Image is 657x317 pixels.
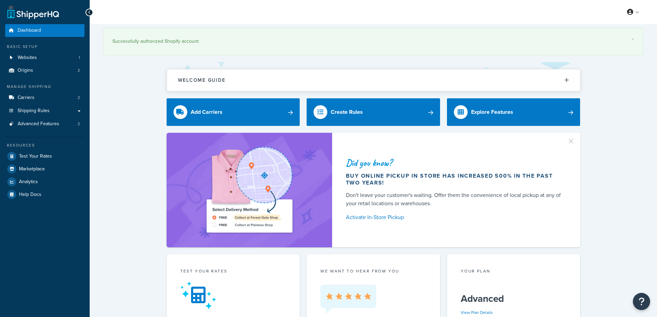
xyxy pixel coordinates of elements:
a: Carriers2 [5,91,84,104]
a: Shipping Rules [5,105,84,117]
li: Websites [5,51,84,64]
a: Help Docs [5,188,84,201]
img: ad-shirt-map-b0359fc47e01cab431d101c4b569394f6a03f54285957d908178d52f29eb9668.png [187,143,312,237]
span: Help Docs [19,192,41,198]
div: Your Plan [461,268,567,276]
div: Don't leave your customer's waiting. Offer them the convenience of local pickup at any of your re... [346,191,564,208]
a: × [631,37,634,42]
span: Test Your Rates [19,153,52,159]
span: 2 [78,121,80,127]
div: Did you know? [346,158,564,168]
div: Successfully authorized Shopify account [112,37,634,46]
a: Marketplace [5,163,84,175]
span: 1 [79,55,80,61]
a: View Plan Details [461,309,493,316]
p: we want to hear from you [320,268,426,274]
a: Advanced Features2 [5,118,84,130]
button: Welcome Guide [167,69,580,91]
span: Dashboard [18,28,41,33]
div: Add Carriers [191,107,222,117]
a: Create Rules [307,98,440,126]
button: Open Resource Center [633,293,650,310]
div: Explore Features [471,107,513,117]
div: Manage Shipping [5,84,84,90]
div: Create Rules [331,107,363,117]
span: Shipping Rules [18,108,50,114]
div: Basic Setup [5,44,84,50]
a: Analytics [5,176,84,188]
li: Origins [5,64,84,77]
span: Marketplace [19,166,45,172]
a: Explore Features [447,98,580,126]
a: Test Your Rates [5,150,84,162]
a: Origins2 [5,64,84,77]
div: Test your rates [180,268,286,276]
a: Activate In-Store Pickup [346,212,564,222]
span: Origins [18,68,33,73]
a: Add Carriers [167,98,300,126]
span: Carriers [18,95,34,101]
span: Analytics [19,179,38,185]
span: 2 [78,95,80,101]
li: Advanced Features [5,118,84,130]
a: Dashboard [5,24,84,37]
h2: Welcome Guide [178,78,226,83]
span: Websites [18,55,37,61]
h5: Advanced [461,293,567,304]
span: Advanced Features [18,121,59,127]
div: Buy online pickup in store has increased 500% in the past two years! [346,172,564,186]
div: Resources [5,142,84,148]
a: Websites1 [5,51,84,64]
span: 2 [78,68,80,73]
li: Carriers [5,91,84,104]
